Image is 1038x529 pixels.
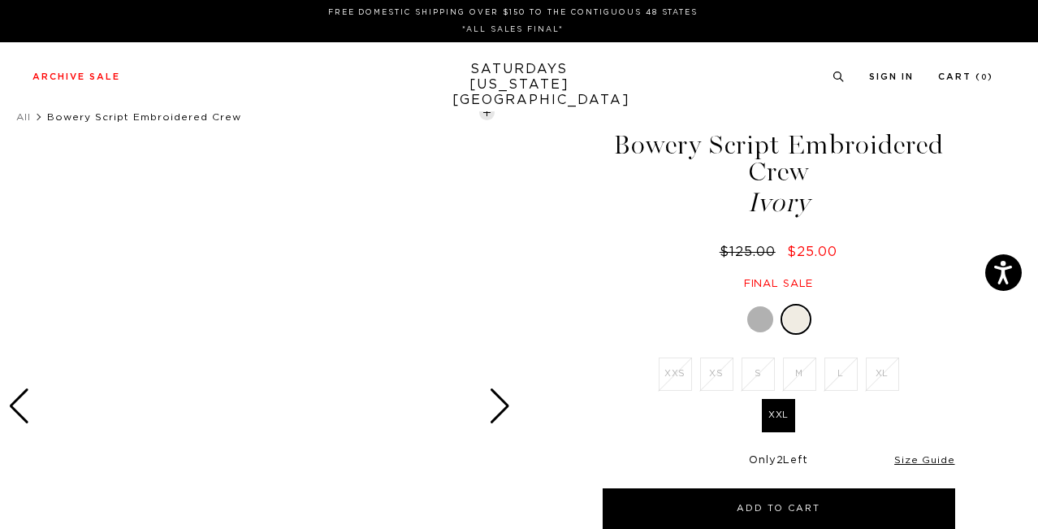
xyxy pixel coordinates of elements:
[32,72,120,81] a: Archive Sale
[452,62,586,108] a: SATURDAYS[US_STATE][GEOGRAPHIC_DATA]
[39,24,987,36] p: *ALL SALES FINAL*
[603,454,955,468] div: Only Left
[16,112,31,122] a: All
[776,455,784,466] span: 2
[981,74,988,81] small: 0
[894,455,954,465] a: Size Guide
[787,245,837,258] span: $25.00
[489,388,511,424] div: Next slide
[869,72,914,81] a: Sign In
[600,277,958,291] div: Final sale
[39,7,987,19] p: FREE DOMESTIC SHIPPING OVER $150 TO THE CONTIGUOUS 48 STATES
[47,112,241,122] span: Bowery Script Embroidered Crew
[720,245,782,258] del: $125.00
[600,189,958,216] span: Ivory
[762,399,795,432] label: XXL
[600,132,958,216] h1: Bowery Script Embroidered Crew
[938,72,993,81] a: Cart (0)
[8,388,30,424] div: Previous slide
